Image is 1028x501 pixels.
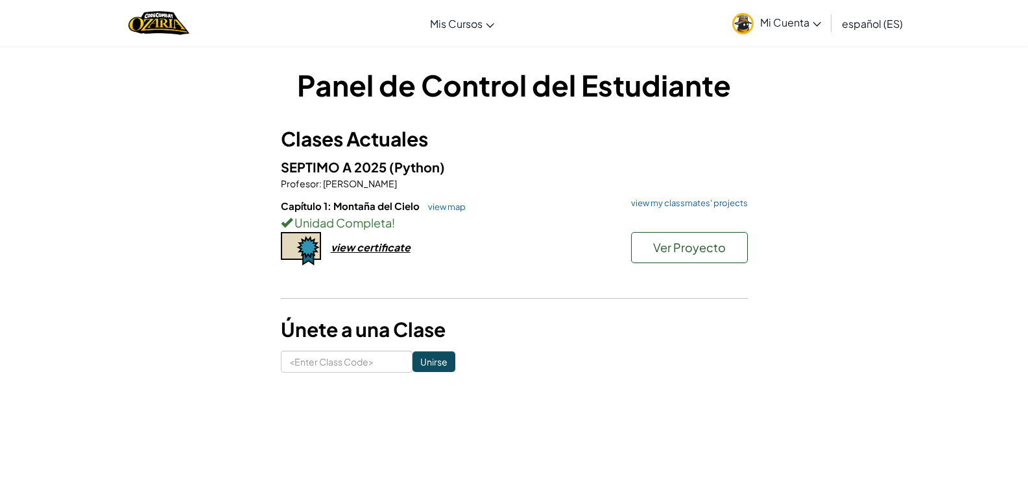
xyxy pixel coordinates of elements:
[281,124,748,154] h3: Clases Actuales
[293,215,392,230] span: Unidad Completa
[281,200,422,212] span: Capítulo 1: Montaña del Cielo
[281,351,412,373] input: <Enter Class Code>
[281,178,319,189] span: Profesor
[128,10,189,36] a: Ozaria by CodeCombat logo
[412,351,455,372] input: Unirse
[631,232,748,263] button: Ver Proyecto
[392,215,395,230] span: !
[281,315,748,344] h3: Únete a una Clase
[281,232,321,266] img: certificate-icon.png
[331,240,411,254] div: view certificate
[322,178,397,189] span: [PERSON_NAME]
[389,159,445,175] span: (Python)
[842,17,903,30] span: español (ES)
[319,178,322,189] span: :
[281,159,389,175] span: SEPTIMO A 2025
[424,6,501,41] a: Mis Cursos
[726,3,828,43] a: Mi Cuenta
[653,240,726,255] span: Ver Proyecto
[835,6,909,41] a: español (ES)
[625,199,748,207] a: view my classmates' projects
[732,13,754,34] img: avatar
[281,240,411,254] a: view certificate
[760,16,821,29] span: Mi Cuenta
[422,202,466,212] a: view map
[281,65,748,105] h1: Panel de Control del Estudiante
[430,17,483,30] span: Mis Cursos
[128,10,189,36] img: Home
